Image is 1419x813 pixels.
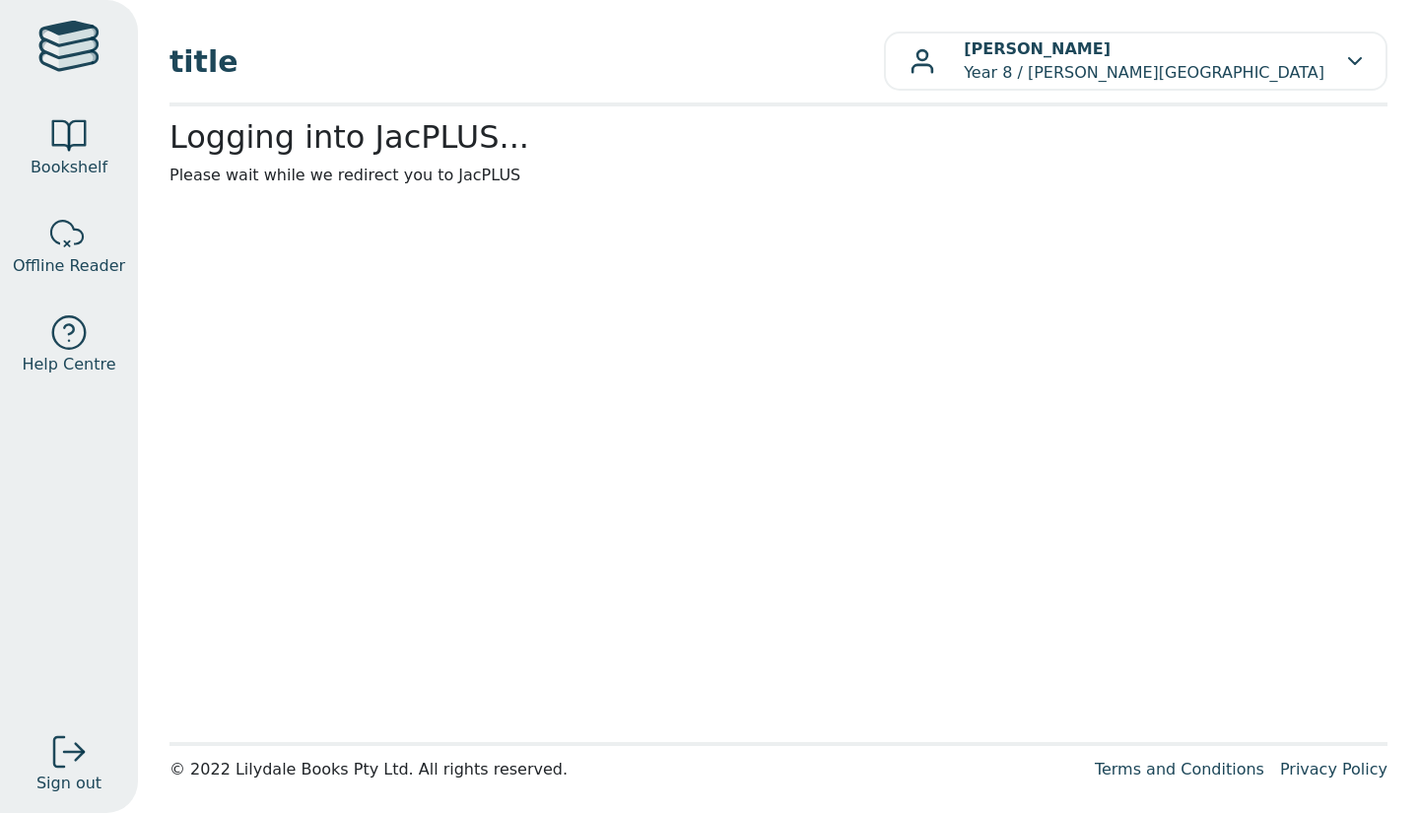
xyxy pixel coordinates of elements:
a: Terms and Conditions [1095,760,1264,779]
div: © 2022 Lilydale Books Pty Ltd. All rights reserved. [169,758,1079,781]
span: Offline Reader [13,254,125,278]
h2: Logging into JacPLUS... [169,118,1387,156]
span: Help Centre [22,353,115,376]
b: [PERSON_NAME] [964,39,1111,58]
span: Sign out [36,772,101,795]
button: [PERSON_NAME]Year 8 / [PERSON_NAME][GEOGRAPHIC_DATA] [884,32,1387,91]
p: Please wait while we redirect you to JacPLUS [169,164,1387,187]
p: Year 8 / [PERSON_NAME][GEOGRAPHIC_DATA] [964,37,1324,85]
span: title [169,39,884,84]
a: Privacy Policy [1280,760,1387,779]
span: Bookshelf [31,156,107,179]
